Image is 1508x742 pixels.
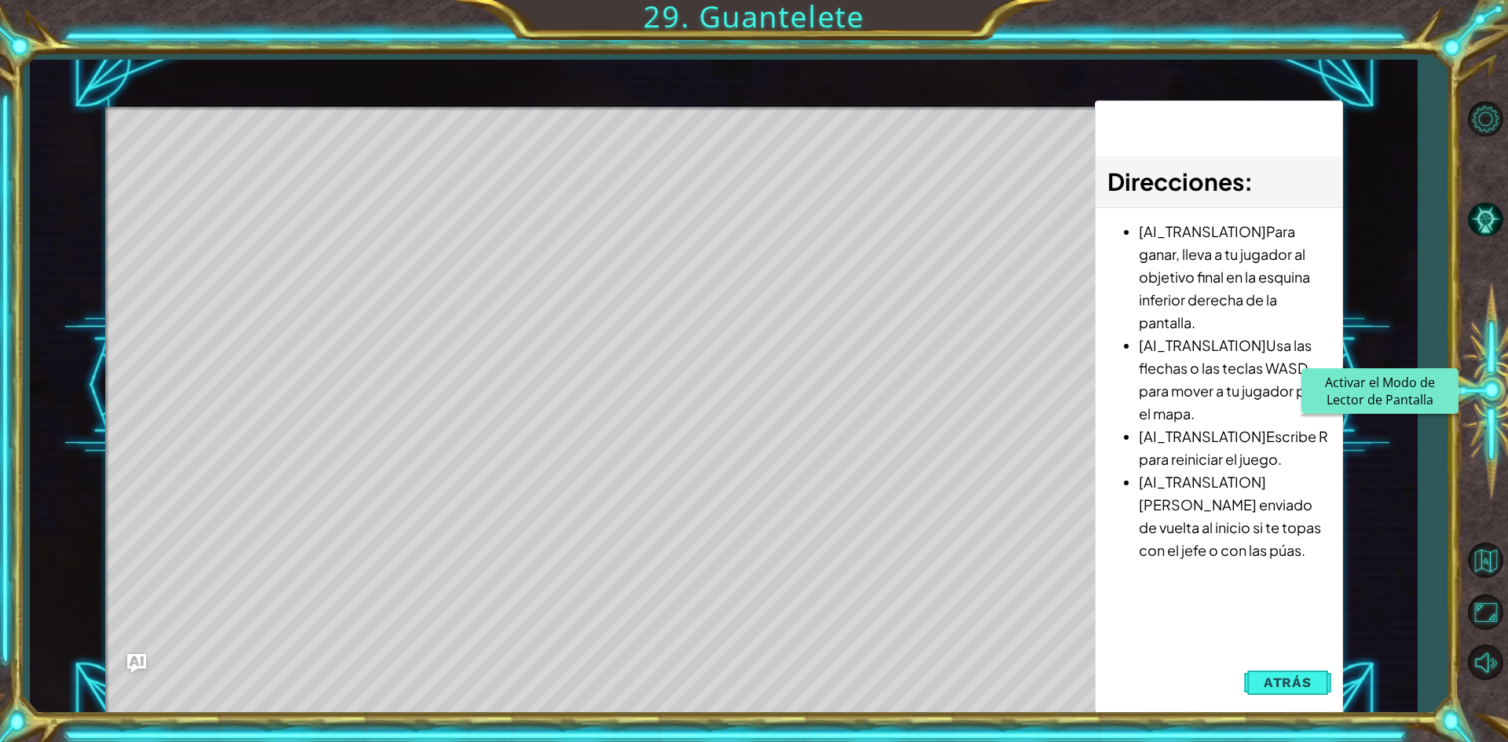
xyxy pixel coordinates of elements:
[1462,538,1508,583] button: Volver al Mapa
[1462,197,1508,243] button: Pista AI
[1462,535,1508,587] a: Volver al Mapa
[1244,667,1331,698] button: Atrás
[1139,334,1330,425] li: [AI_TRANSLATION]Usa las flechas o las teclas WASD para mover a tu jugador por el mapa.
[1139,425,1330,470] li: [AI_TRANSLATION]Escribe R para reiniciar el juego.
[1462,640,1508,685] button: Silencio
[1462,97,1508,142] button: Opciones del Nivel
[1139,220,1330,334] li: [AI_TRANSLATION]Para ganar, lleva a tu jugador al objetivo final en la esquina inferior derecha d...
[1139,470,1330,561] li: [AI_TRANSLATION][PERSON_NAME] enviado de vuelta al inicio si te topas con el jefe o con las púas.
[1107,164,1330,199] h3: :
[127,654,146,673] button: Ask AI
[1301,368,1459,414] div: Activar el Modo de Lector de Pantalla
[1462,590,1508,635] button: Maximizar Navegador
[1107,166,1244,196] span: Direcciones
[1264,674,1312,690] span: Atrás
